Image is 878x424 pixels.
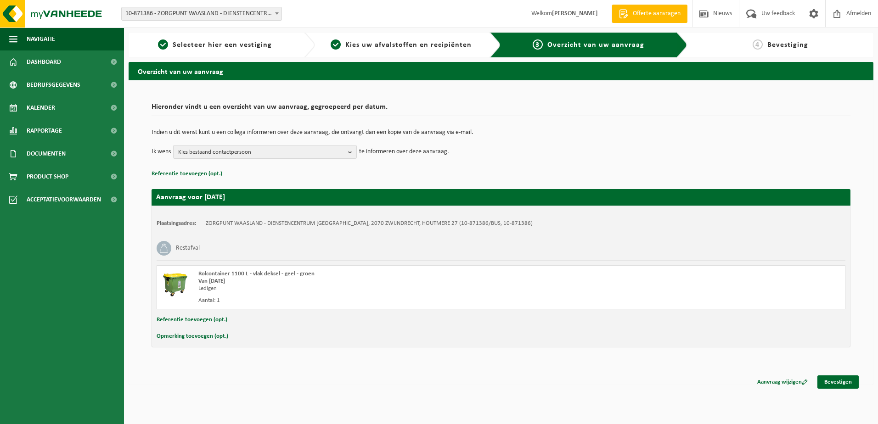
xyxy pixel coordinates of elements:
span: Kalender [27,96,55,119]
p: Ik wens [152,145,171,159]
span: Selecteer hier een vestiging [173,41,272,49]
strong: Van [DATE] [198,278,225,284]
span: Dashboard [27,50,61,73]
span: Bedrijfsgegevens [27,73,80,96]
span: Acceptatievoorwaarden [27,188,101,211]
div: Aantal: 1 [198,297,538,304]
p: te informeren over deze aanvraag. [359,145,449,159]
h3: Restafval [176,241,200,256]
td: ZORGPUNT WAASLAND - DIENSTENCENTRUM [GEOGRAPHIC_DATA], 2070 ZWIJNDRECHT, HOUTMERE 27 (10-871386/B... [206,220,533,227]
span: Bevestiging [767,41,808,49]
h2: Overzicht van uw aanvraag [129,62,873,80]
span: Documenten [27,142,66,165]
h2: Hieronder vindt u een overzicht van uw aanvraag, gegroepeerd per datum. [152,103,850,116]
button: Referentie toevoegen (opt.) [152,168,222,180]
span: Offerte aanvragen [630,9,683,18]
span: Overzicht van uw aanvraag [547,41,644,49]
a: Bevestigen [817,375,859,389]
a: 1Selecteer hier een vestiging [133,39,297,50]
span: 4 [753,39,763,50]
span: Rapportage [27,119,62,142]
span: 10-871386 - ZORGPUNT WAASLAND - DIENSTENCENTRUM HOUTMERE - ZWIJNDRECHT [122,7,281,20]
strong: Aanvraag voor [DATE] [156,194,225,201]
strong: [PERSON_NAME] [552,10,598,17]
span: Navigatie [27,28,55,50]
div: Ledigen [198,285,538,292]
button: Opmerking toevoegen (opt.) [157,330,228,342]
span: 3 [533,39,543,50]
span: Rolcontainer 1100 L - vlak deksel - geel - groen [198,271,315,277]
p: Indien u dit wenst kunt u een collega informeren over deze aanvraag, die ontvangt dan een kopie v... [152,129,850,136]
a: Aanvraag wijzigen [750,375,815,389]
button: Kies bestaand contactpersoon [173,145,357,159]
a: Offerte aanvragen [612,5,687,23]
img: WB-1100-HPE-GN-50.png [162,270,189,298]
span: Kies bestaand contactpersoon [178,145,344,159]
a: 2Kies uw afvalstoffen en recipiënten [320,39,483,50]
span: 2 [331,39,341,50]
span: 10-871386 - ZORGPUNT WAASLAND - DIENSTENCENTRUM HOUTMERE - ZWIJNDRECHT [121,7,282,21]
span: Kies uw afvalstoffen en recipiënten [345,41,472,49]
strong: Plaatsingsadres: [157,220,197,226]
span: 1 [158,39,168,50]
span: Product Shop [27,165,68,188]
button: Referentie toevoegen (opt.) [157,314,227,326]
